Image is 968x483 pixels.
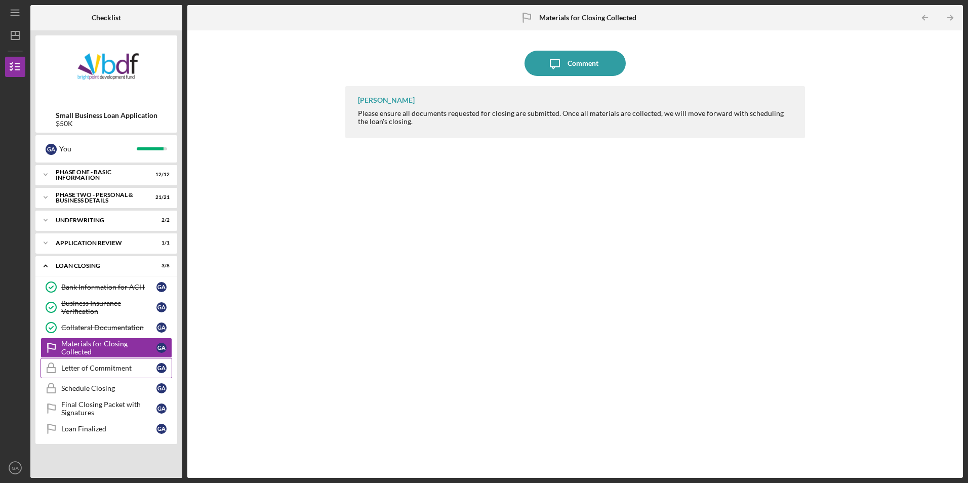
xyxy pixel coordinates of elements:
div: G A [156,302,167,312]
div: G A [156,363,167,373]
div: G A [156,383,167,393]
div: 2 / 2 [151,217,170,223]
div: [PERSON_NAME] [358,96,415,104]
div: 12 / 12 [151,172,170,178]
div: G A [156,323,167,333]
div: 21 / 21 [151,194,170,200]
div: Loan Finalized [61,425,156,433]
div: 1 / 1 [151,240,170,246]
div: Final Closing Packet with Signatures [61,400,156,417]
div: Business Insurance Verification [61,299,156,315]
div: Bank Information for ACH [61,283,156,291]
a: Letter of CommitmentGA [41,358,172,378]
div: $50K [56,119,157,128]
div: Materials for Closing Collected [61,340,156,356]
a: Materials for Closing CollectedGA [41,338,172,358]
div: Underwriting [56,217,144,223]
button: Comment [525,51,626,76]
b: Materials for Closing Collected [539,14,636,22]
a: Business Insurance VerificationGA [41,297,172,317]
a: Loan FinalizedGA [41,419,172,439]
b: Small Business Loan Application [56,111,157,119]
div: G A [156,343,167,353]
div: You [59,140,137,157]
div: Comment [568,51,598,76]
div: Schedule Closing [61,384,156,392]
div: Please ensure all documents requested for closing are submitted. Once all materials are collected... [358,109,794,126]
a: Schedule ClosingGA [41,378,172,398]
div: G A [156,282,167,292]
div: Loan Closing [56,263,144,269]
div: Phase One - Basic Information [56,169,144,181]
a: Bank Information for ACHGA [41,277,172,297]
div: 3 / 8 [151,263,170,269]
div: Collateral Documentation [61,324,156,332]
b: Checklist [92,14,121,22]
img: Product logo [35,41,177,101]
button: GA [5,458,25,478]
a: Final Closing Packet with SignaturesGA [41,398,172,419]
div: G A [46,144,57,155]
div: G A [156,404,167,414]
div: PHASE TWO - PERSONAL & BUSINESS DETAILS [56,192,144,204]
div: Letter of Commitment [61,364,156,372]
text: GA [12,465,19,471]
a: Collateral DocumentationGA [41,317,172,338]
div: Application Review [56,240,144,246]
div: G A [156,424,167,434]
